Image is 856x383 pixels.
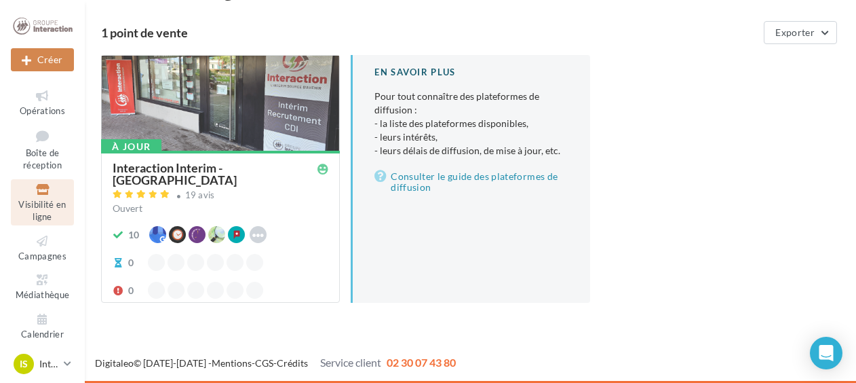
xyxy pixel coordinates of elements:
button: Créer [11,48,74,71]
a: Calendrier [11,309,74,342]
span: IS [20,357,28,371]
div: 0 [128,284,134,297]
a: 19 avis [113,188,328,204]
div: 19 avis [185,191,215,200]
a: Consulter le guide des plateformes de diffusion [374,168,568,196]
a: Campagnes [11,231,74,264]
span: Boîte de réception [23,147,62,171]
div: 0 [128,256,134,270]
span: Exporter [775,26,815,38]
div: Nouvelle campagne [11,48,74,71]
span: 02 30 07 43 80 [387,356,456,369]
li: - leurs intérêts, [374,130,568,144]
span: Opérations [20,105,65,116]
a: Boîte de réception [11,124,74,174]
span: Service client [320,356,381,369]
a: Mentions [212,357,252,369]
a: CGS [255,357,273,369]
a: Médiathèque [11,270,74,303]
span: © [DATE]-[DATE] - - - [95,357,456,369]
a: Digitaleo [95,357,134,369]
div: 10 [128,228,139,242]
li: - leurs délais de diffusion, de mise à jour, etc. [374,144,568,158]
a: IS Interaction ST ETIENNE [11,351,74,377]
a: Visibilité en ligne [11,179,74,225]
div: Open Intercom Messenger [810,337,842,369]
span: Campagnes [18,251,66,261]
span: Ouvert [113,202,142,214]
div: En savoir plus [374,66,568,79]
div: À jour [101,139,161,154]
a: Crédits [277,357,308,369]
div: 1 point de vente [101,26,758,39]
span: Médiathèque [16,289,70,300]
div: Interaction Interim - [GEOGRAPHIC_DATA] [113,162,317,186]
span: Calendrier [21,329,64,340]
span: Visibilité en ligne [18,199,66,223]
button: Exporter [764,21,837,44]
p: Interaction ST ETIENNE [39,357,58,371]
a: Opérations [11,86,74,119]
li: - la liste des plateformes disponibles, [374,117,568,130]
p: Pour tout connaître des plateformes de diffusion : [374,90,568,158]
